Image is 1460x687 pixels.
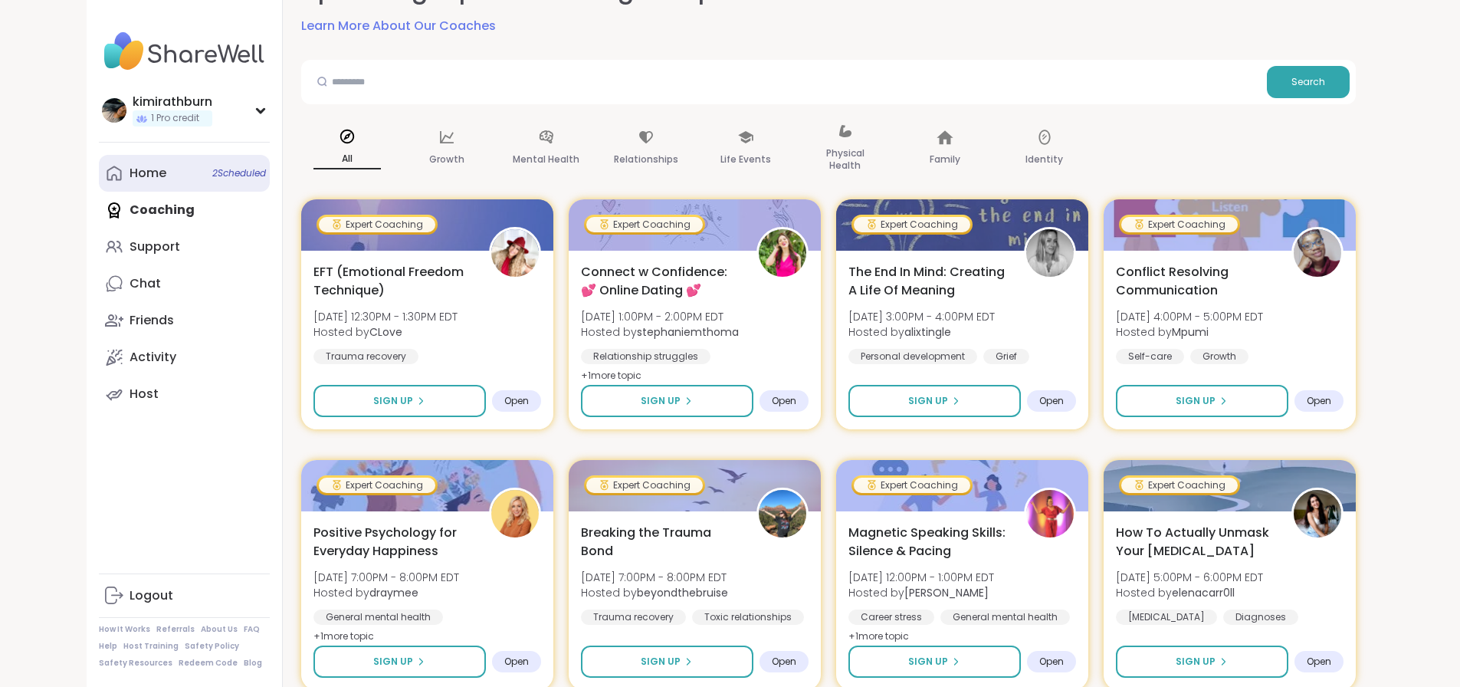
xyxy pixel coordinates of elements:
[99,25,270,78] img: ShareWell Nav Logo
[151,112,199,125] span: 1 Pro credit
[581,585,728,600] span: Hosted by
[1116,385,1288,417] button: Sign Up
[641,655,681,669] span: Sign Up
[429,150,464,169] p: Growth
[581,263,740,300] span: Connect w Confidence: 💕 Online Dating 💕
[908,655,948,669] span: Sign Up
[513,150,579,169] p: Mental Health
[313,324,458,340] span: Hosted by
[313,646,486,678] button: Sign Up
[586,217,703,232] div: Expert Coaching
[313,524,472,560] span: Positive Psychology for Everyday Happiness
[244,624,260,635] a: FAQ
[185,641,239,652] a: Safety Policy
[102,98,126,123] img: kimirathburn
[99,577,270,614] a: Logout
[581,610,686,625] div: Trauma recovery
[1116,309,1263,324] span: [DATE] 4:00PM - 5:00PM EDT
[504,395,529,407] span: Open
[1307,656,1331,668] span: Open
[1121,217,1238,232] div: Expert Coaching
[1116,570,1263,585] span: [DATE] 5:00PM - 6:00PM EDT
[491,229,539,277] img: CLove
[130,238,180,255] div: Support
[854,478,970,493] div: Expert Coaching
[1116,610,1217,625] div: [MEDICAL_DATA]
[586,478,703,493] div: Expert Coaching
[904,585,989,600] b: [PERSON_NAME]
[1291,75,1325,89] span: Search
[848,610,934,625] div: Career stress
[133,94,212,110] div: kimirathburn
[156,624,195,635] a: Referrals
[99,265,270,302] a: Chat
[637,585,728,600] b: beyondthebruise
[641,394,681,408] span: Sign Up
[313,309,458,324] span: [DATE] 12:30PM - 1:30PM EDT
[1307,395,1331,407] span: Open
[930,150,960,169] p: Family
[369,585,418,600] b: draymee
[1294,229,1341,277] img: Mpumi
[99,641,117,652] a: Help
[313,570,459,585] span: [DATE] 7:00PM - 8:00PM EDT
[313,263,472,300] span: EFT (Emotional Freedom Technique)
[581,524,740,560] span: Breaking the Trauma Bond
[1176,655,1216,669] span: Sign Up
[637,324,739,340] b: stephaniemthoma
[179,658,238,669] a: Redeem Code
[1121,478,1238,493] div: Expert Coaching
[130,312,174,329] div: Friends
[581,570,728,585] span: [DATE] 7:00PM - 8:00PM EDT
[99,658,172,669] a: Safety Resources
[244,658,262,669] a: Blog
[99,339,270,376] a: Activity
[848,646,1021,678] button: Sign Up
[1116,263,1275,300] span: Conflict Resolving Communication
[99,376,270,413] a: Host
[130,386,159,403] div: Host
[1039,656,1064,668] span: Open
[848,349,977,364] div: Personal development
[759,490,806,537] img: beyondthebruise
[1116,585,1263,600] span: Hosted by
[772,395,796,407] span: Open
[212,167,266,179] span: 2 Scheduled
[313,150,381,169] p: All
[99,155,270,192] a: Home2Scheduled
[848,324,995,340] span: Hosted by
[581,646,753,678] button: Sign Up
[130,165,166,182] div: Home
[848,385,1021,417] button: Sign Up
[201,624,238,635] a: About Us
[848,309,995,324] span: [DATE] 3:00PM - 4:00PM EDT
[313,385,486,417] button: Sign Up
[848,570,994,585] span: [DATE] 12:00PM - 1:00PM EDT
[759,229,806,277] img: stephaniemthoma
[1116,524,1275,560] span: How To Actually Unmask Your [MEDICAL_DATA]
[313,610,443,625] div: General mental health
[692,610,804,625] div: Toxic relationships
[1025,150,1063,169] p: Identity
[1294,490,1341,537] img: elenacarr0ll
[130,349,176,366] div: Activity
[491,490,539,537] img: draymee
[99,624,150,635] a: How It Works
[373,394,413,408] span: Sign Up
[1116,324,1263,340] span: Hosted by
[812,144,879,175] p: Physical Health
[99,302,270,339] a: Friends
[1026,490,1074,537] img: Lisa_LaCroix
[848,524,1007,560] span: Magnetic Speaking Skills: Silence & Pacing
[1223,610,1298,625] div: Diagnoses
[1026,229,1074,277] img: alixtingle
[1172,324,1209,340] b: Mpumi
[373,655,413,669] span: Sign Up
[940,610,1070,625] div: General mental health
[848,263,1007,300] span: The End In Mind: Creating A Life Of Meaning
[313,585,459,600] span: Hosted by
[319,217,435,232] div: Expert Coaching
[1267,66,1350,98] button: Search
[720,150,771,169] p: Life Events
[581,309,739,324] span: [DATE] 1:00PM - 2:00PM EDT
